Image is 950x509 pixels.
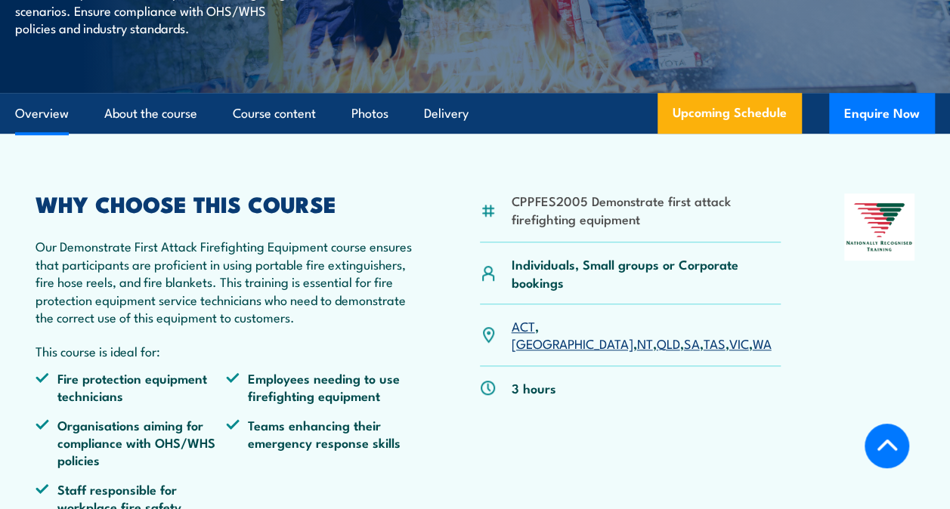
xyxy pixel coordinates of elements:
a: QLD [656,334,679,352]
a: About the course [104,94,197,134]
img: Nationally Recognised Training logo. [844,193,914,260]
p: This course is ideal for: [36,342,416,359]
li: CPPFES2005 Demonstrate first attack firefighting equipment [511,192,780,227]
p: , , , , , , , [511,317,780,353]
a: Overview [15,94,69,134]
a: ACT [511,316,534,335]
li: Employees needing to use firefighting equipment [226,369,416,405]
h2: WHY CHOOSE THIS COURSE [36,193,416,213]
a: Upcoming Schedule [658,93,802,134]
p: 3 hours [511,379,555,396]
a: NT [636,334,652,352]
a: Delivery [424,94,469,134]
a: Course content [233,94,316,134]
a: [GEOGRAPHIC_DATA] [511,334,633,352]
a: Photos [351,94,388,134]
li: Organisations aiming for compliance with OHS/WHS policies [36,416,226,469]
p: Our Demonstrate First Attack Firefighting Equipment course ensures that participants are proficie... [36,237,416,325]
p: Individuals, Small groups or Corporate bookings [511,255,780,291]
a: WA [752,334,771,352]
a: SA [683,334,699,352]
a: VIC [729,334,748,352]
li: Teams enhancing their emergency response skills [226,416,416,469]
button: Enquire Now [829,93,935,134]
a: TAS [703,334,725,352]
li: Fire protection equipment technicians [36,369,226,405]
